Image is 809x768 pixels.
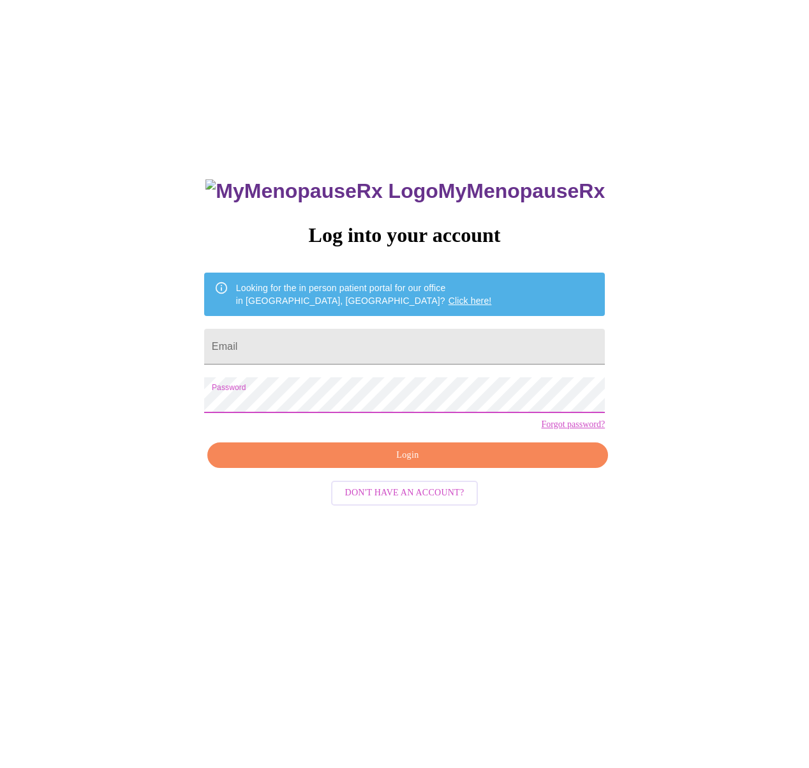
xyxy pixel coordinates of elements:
[331,481,479,506] button: Don't have an account?
[328,486,482,497] a: Don't have an account?
[236,276,492,312] div: Looking for the in person patient portal for our office in [GEOGRAPHIC_DATA], [GEOGRAPHIC_DATA]?
[222,448,593,463] span: Login
[205,179,438,203] img: MyMenopauseRx Logo
[207,442,608,469] button: Login
[541,419,605,430] a: Forgot password?
[449,296,492,306] a: Click here!
[345,485,464,501] span: Don't have an account?
[204,223,605,247] h3: Log into your account
[205,179,605,203] h3: MyMenopauseRx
